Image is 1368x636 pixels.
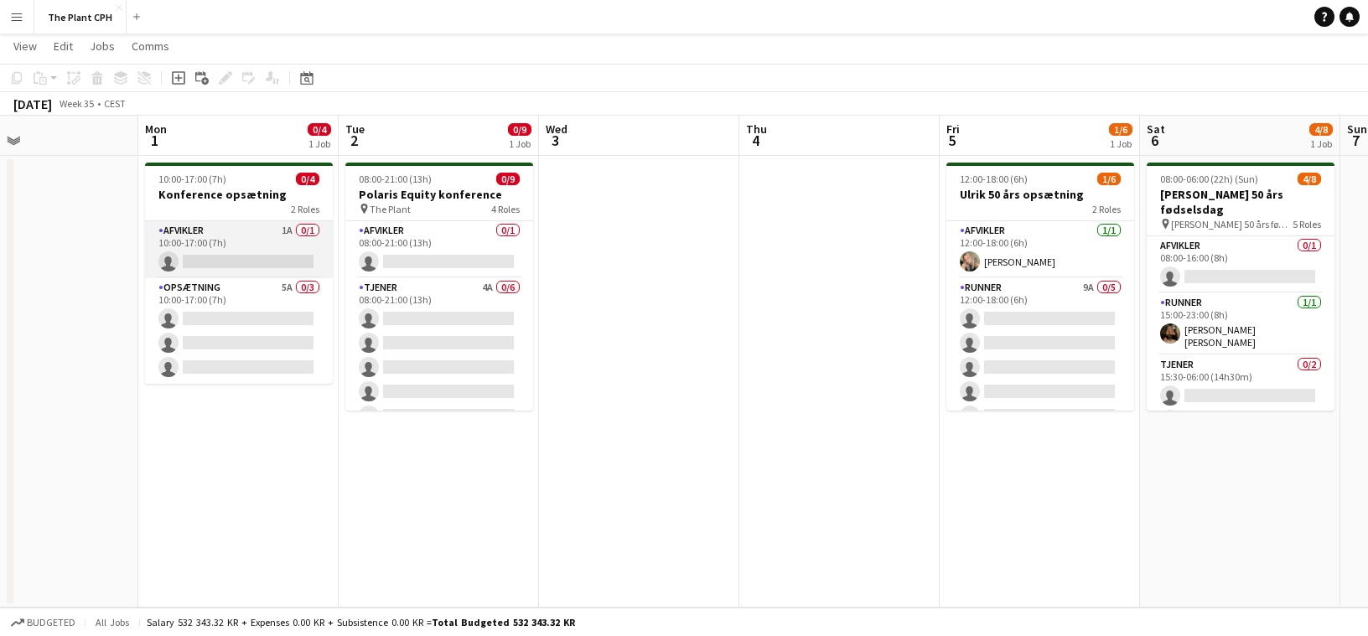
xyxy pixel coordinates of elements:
span: Budgeted [27,617,75,628]
span: 2 Roles [291,203,319,215]
a: View [7,35,44,57]
span: 5 Roles [1293,218,1321,230]
span: 2 Roles [1092,203,1121,215]
span: Mon [145,122,167,137]
a: Edit [47,35,80,57]
span: Jobs [90,39,115,54]
div: 1 Job [308,137,330,150]
span: 5 [944,131,960,150]
app-card-role: Afvikler1/112:00-18:00 (6h)[PERSON_NAME] [946,221,1134,278]
span: 2 [343,131,365,150]
span: Wed [546,122,567,137]
span: Fri [946,122,960,137]
div: Salary 532 343.32 KR + Expenses 0.00 KR + Subsistence 0.00 KR = [147,616,575,628]
app-job-card: 08:00-21:00 (13h)0/9Polaris Equity konference The Plant4 RolesAfvikler0/108:00-21:00 (13h) Tjener... [345,163,533,411]
span: Edit [54,39,73,54]
span: Week 35 [55,97,97,110]
app-card-role: Runner1/115:00-23:00 (8h)[PERSON_NAME] [PERSON_NAME][GEOGRAPHIC_DATA] [1147,293,1334,355]
span: 7 [1345,131,1367,150]
span: Comms [132,39,169,54]
div: 1 Job [509,137,531,150]
span: 4 Roles [491,203,520,215]
span: 08:00-21:00 (13h) [359,173,432,185]
app-card-role: Tjener4A0/608:00-21:00 (13h) [345,278,533,457]
app-card-role: Afvikler0/108:00-21:00 (13h) [345,221,533,278]
span: 0/9 [496,173,520,185]
a: Comms [125,35,176,57]
span: Sun [1347,122,1367,137]
span: Total Budgeted 532 343.32 KR [432,616,575,628]
div: CEST [104,97,126,110]
span: 1 [142,131,167,150]
h3: Konference opsætning [145,187,333,202]
span: 3 [543,131,567,150]
span: 08:00-06:00 (22h) (Sun) [1160,173,1258,185]
span: [PERSON_NAME] 50 års fødselsdag [1171,218,1293,230]
app-job-card: 12:00-18:00 (6h)1/6Ulrik 50 års opsætning2 RolesAfvikler1/112:00-18:00 (6h)[PERSON_NAME]Runner9A0... [946,163,1134,411]
app-job-card: 10:00-17:00 (7h)0/4Konference opsætning2 RolesAfvikler1A0/110:00-17:00 (7h) Opsætning5A0/310:00-1... [145,163,333,384]
span: Sat [1147,122,1165,137]
h3: [PERSON_NAME] 50 års fødselsdag [1147,187,1334,217]
app-job-card: 08:00-06:00 (22h) (Sun)4/8[PERSON_NAME] 50 års fødselsdag [PERSON_NAME] 50 års fødselsdag5 RolesA... [1147,163,1334,411]
span: 4 [744,131,767,150]
span: 0/4 [308,123,331,136]
span: 10:00-17:00 (7h) [158,173,226,185]
h3: Ulrik 50 års opsætning [946,187,1134,202]
app-card-role: Afvikler0/108:00-16:00 (8h) [1147,236,1334,293]
span: 0/4 [296,173,319,185]
span: All jobs [92,616,132,628]
span: The Plant [370,203,411,215]
div: 1 Job [1110,137,1132,150]
span: 6 [1144,131,1165,150]
span: 12:00-18:00 (6h) [960,173,1028,185]
span: 0/9 [508,123,531,136]
app-card-role: Opsætning5A0/310:00-17:00 (7h) [145,278,333,384]
span: Tue [345,122,365,137]
span: 4/8 [1298,173,1321,185]
div: [DATE] [13,96,52,112]
a: Jobs [83,35,122,57]
app-card-role: Afvikler1A0/110:00-17:00 (7h) [145,221,333,278]
span: View [13,39,37,54]
span: 1/6 [1097,173,1121,185]
button: The Plant CPH [34,1,127,34]
button: Budgeted [8,613,78,632]
app-card-role: Runner9A0/512:00-18:00 (6h) [946,278,1134,432]
span: 4/8 [1309,123,1333,136]
h3: Polaris Equity konference [345,187,533,202]
app-card-role: Tjener0/215:30-06:00 (14h30m) [1147,355,1334,437]
span: Thu [746,122,767,137]
span: 1/6 [1109,123,1132,136]
div: 1 Job [1310,137,1332,150]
